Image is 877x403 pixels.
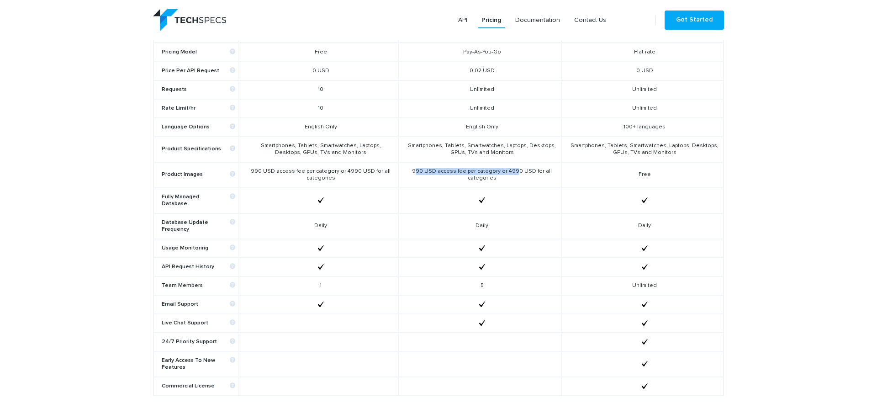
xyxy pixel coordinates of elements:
[162,105,235,112] b: Rate Limit/hr
[561,42,724,62] td: Flat rate
[398,276,561,295] td: 5
[398,118,561,137] td: English Only
[239,62,398,80] td: 0 USD
[239,80,398,99] td: 10
[561,276,724,295] td: Unlimited
[398,162,561,188] td: 990 USD access fee per category or 4990 USD for all categories
[239,137,398,162] td: Smartphones, Tablets, Smartwatches, Laptops, Desktops, GPUs, TVs and Monitors
[398,137,561,162] td: Smartphones, Tablets, Smartwatches, Laptops, Desktops, GPUs, TVs and Monitors
[162,194,235,207] b: Fully Managed Database
[162,282,235,289] b: Team Members
[162,68,235,74] b: Price Per API Request
[162,357,235,371] b: Early Access To New Features
[398,42,561,62] td: Pay-As-You-Go
[239,99,398,118] td: 10
[162,383,235,390] b: Commercial License
[561,213,724,239] td: Daily
[162,219,235,233] b: Database Update Frequency
[162,124,235,131] b: Language Options
[398,213,561,239] td: Daily
[561,118,724,137] td: 100+ languages
[162,86,235,93] b: Requests
[239,276,398,295] td: 1
[398,80,561,99] td: Unlimited
[162,171,235,178] b: Product Images
[478,12,505,28] a: Pricing
[162,320,235,327] b: Live Chat Support
[665,11,724,30] a: Get Started
[162,301,235,308] b: Email Support
[454,12,471,28] a: API
[512,12,564,28] a: Documentation
[239,213,398,239] td: Daily
[239,118,398,137] td: English Only
[398,99,561,118] td: Unlimited
[561,62,724,80] td: 0 USD
[162,146,235,153] b: Product Specifications
[153,9,226,31] img: logo
[162,49,235,56] b: Pricing Model
[561,80,724,99] td: Unlimited
[398,62,561,80] td: 0.02 USD
[561,162,724,188] td: Free
[162,264,235,270] b: API Request History
[162,339,235,345] b: 24/7 Priority Support
[239,42,398,62] td: Free
[561,99,724,118] td: Unlimited
[561,137,724,162] td: Smartphones, Tablets, Smartwatches, Laptops, Desktops, GPUs, TVs and Monitors
[239,162,398,188] td: 990 USD access fee per category or 4990 USD for all categories
[162,245,235,252] b: Usage Monitoring
[571,12,610,28] a: Contact Us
